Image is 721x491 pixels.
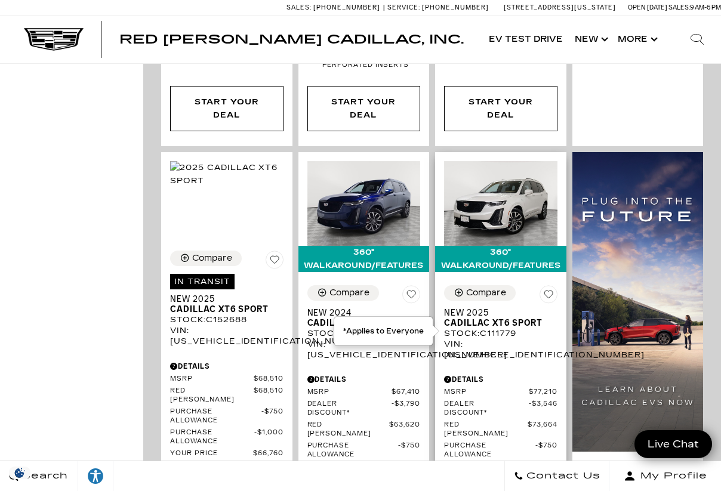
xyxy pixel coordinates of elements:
[540,285,557,308] button: Save Vehicle
[170,273,284,314] a: In TransitNew 2025Cadillac XT6 Sport
[170,387,284,404] a: Red [PERSON_NAME] $68,510
[398,441,420,459] span: $750
[444,161,557,246] img: 2025 Cadillac XT6 Sport
[383,4,492,11] a: Service: [PHONE_NUMBER]
[444,421,557,438] a: Red [PERSON_NAME] $73,664
[307,285,379,301] button: Compare Vehicle
[170,251,242,266] button: Compare Vehicle
[78,461,114,491] a: Explore your accessibility options
[466,288,506,298] div: Compare
[261,407,284,425] span: $750
[389,421,420,438] span: $63,620
[535,441,557,459] span: $750
[170,274,235,289] span: In Transit
[170,428,254,446] span: Purchase Allowance
[253,449,284,458] span: $66,760
[307,161,421,246] img: 2024 Cadillac XT6 Sport
[668,4,690,11] span: Sales:
[170,361,284,372] div: Pricing Details - New 2025 Cadillac XT6 Sport
[444,308,549,318] span: New 2025
[329,288,369,298] div: Compare
[569,16,612,63] a: New
[192,253,232,264] div: Compare
[170,375,254,384] span: MSRP
[119,33,464,45] a: Red [PERSON_NAME] Cadillac, Inc.
[307,441,399,459] span: Purchase Allowance
[170,294,275,304] span: New 2025
[307,308,412,318] span: New 2024
[170,375,284,384] a: MSRP $68,510
[422,4,489,11] span: [PHONE_NUMBER]
[444,374,557,385] div: Pricing Details - New 2025 Cadillac XT6 Sport
[523,468,600,484] span: Contact Us
[444,441,557,459] a: Purchase Allowance $750
[444,86,557,131] div: Start Your Deal
[6,467,33,479] section: Click to Open Cookie Consent Modal
[119,32,464,47] span: Red [PERSON_NAME] Cadillac, Inc.
[444,318,549,328] span: Cadillac XT6 Sport
[307,421,421,438] a: Red [PERSON_NAME] $63,620
[170,304,275,314] span: Cadillac XT6 Sport
[392,388,420,397] span: $67,410
[444,400,529,418] span: Dealer Discount*
[690,4,721,11] span: 9 AM-6 PM
[24,28,84,51] img: Cadillac Dark Logo with Cadillac White Text
[313,4,380,11] span: [PHONE_NUMBER]
[444,388,557,397] a: MSRP $77,210
[642,437,705,451] span: Live Chat
[610,461,721,491] button: Open user profile menu
[628,4,667,11] span: Open [DATE]
[307,328,421,339] div: Stock : C728702
[170,314,284,325] div: Stock : C152688
[454,95,548,122] div: Start Your Deal
[444,441,535,459] span: Purchase Allowance
[387,4,420,11] span: Service:
[170,161,284,187] img: 2025 Cadillac XT6 Sport
[612,16,661,63] button: More
[180,95,274,122] div: Start Your Deal
[286,4,383,11] a: Sales: [PHONE_NUMBER]
[78,467,113,485] div: Explore your accessibility options
[170,428,284,446] a: Purchase Allowance $1,000
[19,468,68,484] span: Search
[307,400,421,418] a: Dealer Discount* $3,790
[307,374,421,385] div: Pricing Details - New 2024 Cadillac XT6 Sport
[170,407,284,425] a: Purchase Allowance $750
[529,388,557,397] span: $77,210
[673,16,721,63] div: Search
[444,328,557,339] div: Stock : C111779
[307,388,392,397] span: MSRP
[444,308,557,328] a: New 2025Cadillac XT6 Sport
[444,285,516,301] button: Compare Vehicle
[307,400,392,418] span: Dealer Discount*
[483,16,569,63] a: EV Test Drive
[254,375,284,384] span: $68,510
[528,421,557,438] span: $73,664
[307,441,421,459] a: Purchase Allowance $750
[254,387,284,404] span: $68,510
[298,246,430,272] div: 360° WalkAround/Features
[634,430,712,458] a: Live Chat
[307,388,421,397] a: MSRP $67,410
[6,467,33,479] img: Opt-Out Icon
[636,468,707,484] span: My Profile
[504,461,610,491] a: Contact Us
[435,246,566,272] div: 360° WalkAround/Features
[444,400,557,418] a: Dealer Discount* $3,546
[335,317,432,345] div: *Applies to Everyone
[307,86,421,131] div: Start Your Deal
[392,400,420,418] span: $3,790
[170,449,284,458] a: Your Price $66,760
[170,387,254,404] span: Red [PERSON_NAME]
[444,339,557,360] div: VIN: [US_VEHICLE_IDENTIFICATION_NUMBER]
[444,388,529,397] span: MSRP
[529,400,557,418] span: $3,546
[170,325,284,347] div: VIN: [US_VEHICLE_IDENTIFICATION_NUMBER]
[402,285,420,308] button: Save Vehicle
[504,4,616,11] a: [STREET_ADDRESS][US_STATE]
[170,449,253,458] span: Your Price
[170,407,261,425] span: Purchase Allowance
[307,339,421,360] div: VIN: [US_VEHICLE_IDENTIFICATION_NUMBER]
[254,428,284,446] span: $1,000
